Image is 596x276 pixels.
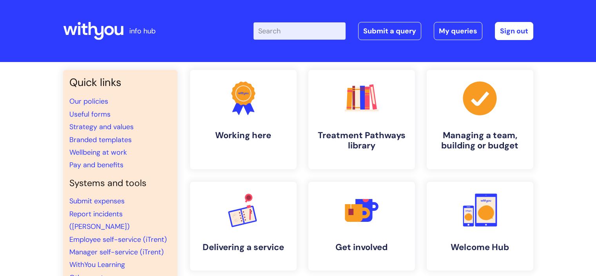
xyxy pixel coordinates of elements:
[69,76,171,89] h3: Quick links
[69,247,164,257] a: Manager self-service (iTrent)
[495,22,533,40] a: Sign out
[69,135,132,144] a: Branded templates
[69,122,134,132] a: Strategy and values
[434,22,482,40] a: My queries
[69,97,108,106] a: Our policies
[315,130,409,151] h4: Treatment Pathways library
[196,130,290,141] h4: Working here
[315,242,409,252] h4: Get involved
[427,70,533,169] a: Managing a team, building or budget
[129,25,156,37] p: info hub
[308,70,415,169] a: Treatment Pathways library
[69,148,127,157] a: Wellbeing at work
[69,160,123,170] a: Pay and benefits
[190,70,297,169] a: Working here
[433,242,527,252] h4: Welcome Hub
[69,260,125,269] a: WithYou Learning
[69,110,111,119] a: Useful forms
[254,22,346,40] input: Search
[358,22,421,40] a: Submit a query
[196,242,290,252] h4: Delivering a service
[427,182,533,271] a: Welcome Hub
[69,196,125,206] a: Submit expenses
[69,209,130,231] a: Report incidents ([PERSON_NAME])
[254,22,533,40] div: | -
[69,235,167,244] a: Employee self-service (iTrent)
[308,182,415,271] a: Get involved
[190,182,297,271] a: Delivering a service
[433,130,527,151] h4: Managing a team, building or budget
[69,178,171,189] h4: Systems and tools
